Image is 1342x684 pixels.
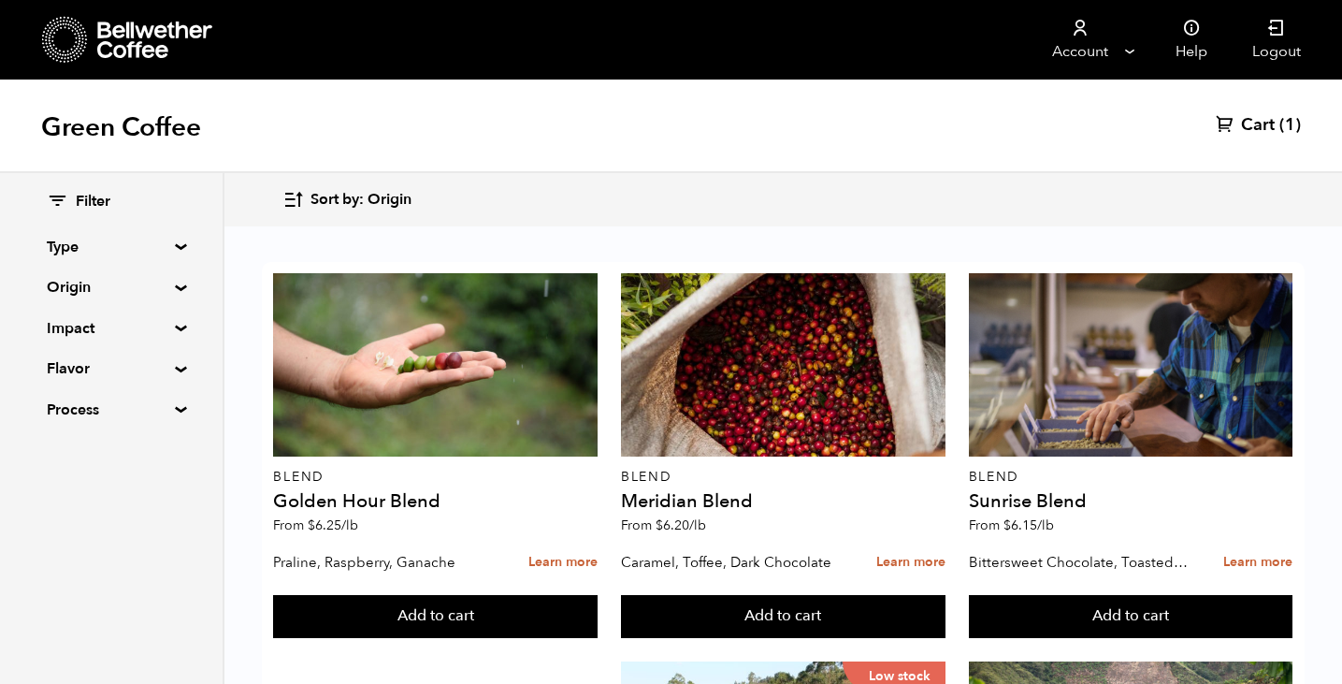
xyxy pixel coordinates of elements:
button: Add to cart [969,595,1293,638]
span: Sort by: Origin [310,190,411,211]
a: Learn more [1223,543,1292,583]
a: Learn more [876,543,945,583]
span: /lb [341,517,358,534]
p: Blend [621,471,945,484]
h4: Meridian Blend [621,492,945,511]
a: Cart (1) [1216,114,1301,137]
span: $ [1003,517,1011,534]
p: Caramel, Toffee, Dark Chocolate [621,548,842,576]
button: Add to cart [273,595,598,638]
span: From [969,517,1054,534]
bdi: 6.15 [1003,517,1054,534]
summary: Impact [47,317,176,340]
a: Learn more [528,543,598,583]
summary: Origin [47,276,176,298]
summary: Type [47,236,176,258]
span: (1) [1279,114,1301,137]
h4: Sunrise Blend [969,492,1293,511]
span: /lb [689,517,706,534]
span: $ [308,517,315,534]
span: From [273,517,358,534]
span: Cart [1241,114,1275,137]
button: Add to cart [621,595,945,638]
bdi: 6.20 [656,517,706,534]
summary: Process [47,399,176,421]
span: Filter [76,192,110,212]
span: From [621,517,706,534]
summary: Flavor [47,357,176,380]
h4: Golden Hour Blend [273,492,598,511]
p: Blend [969,471,1293,484]
h1: Green Coffee [41,110,201,144]
bdi: 6.25 [308,517,358,534]
p: Bittersweet Chocolate, Toasted Marshmallow, Candied Orange, Praline [969,548,1190,576]
span: $ [656,517,663,534]
p: Blend [273,471,598,484]
span: /lb [1037,517,1054,534]
p: Praline, Raspberry, Ganache [273,548,494,576]
button: Sort by: Origin [282,178,411,222]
